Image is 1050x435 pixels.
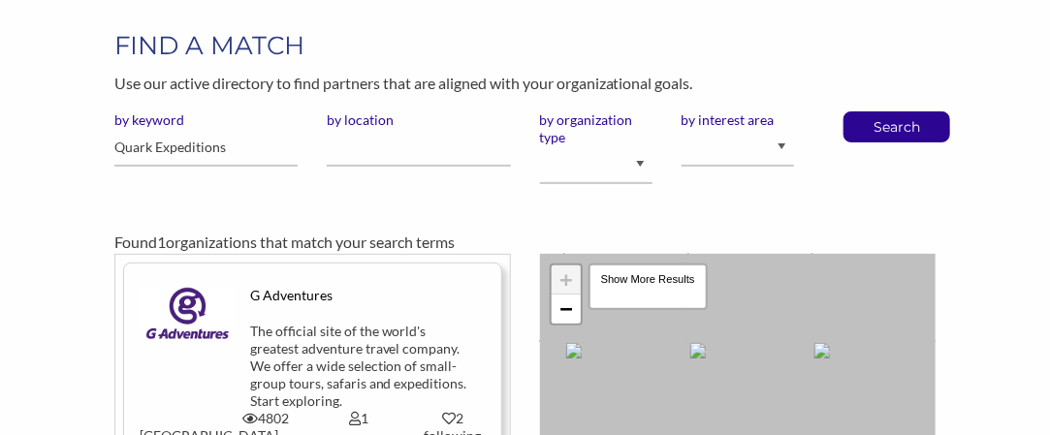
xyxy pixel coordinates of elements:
div: The official site of the world's greatest adventure travel company. We offer a wide selection of ... [250,323,469,410]
label: by organization type [540,111,652,146]
input: Please enter one or more keywords [114,129,298,167]
img: p0ze7gpwpol71cdokywz [140,287,236,340]
div: Found organizations that match your search terms [114,231,937,254]
span: 1 [157,233,166,251]
label: by interest area [682,111,794,129]
div: G Adventures [250,287,469,304]
button: Search [865,112,929,141]
div: 1 [312,410,406,427]
div: Show More Results [589,264,708,310]
label: by location [327,111,510,129]
label: by keyword [114,111,298,129]
div: 4802 [218,410,312,427]
h1: FIND A MATCH [114,28,937,63]
a: Zoom out [552,295,581,324]
a: Zoom in [552,265,581,295]
p: Use our active directory to find partners that are aligned with your organizational goals. [114,71,937,96]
